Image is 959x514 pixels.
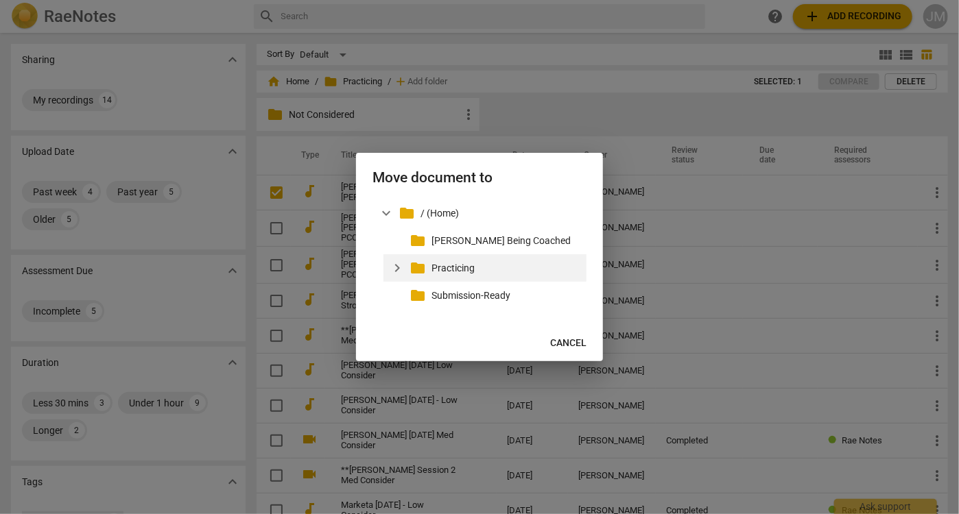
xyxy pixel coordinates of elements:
[378,205,394,221] span: expand_more
[431,289,581,303] p: Submission-Ready
[372,169,587,186] h2: Move document to
[539,331,597,356] button: Cancel
[410,260,426,276] span: folder
[431,234,581,248] p: Jessica Being Coached
[550,336,587,350] span: Cancel
[431,261,581,276] p: Practicing
[389,260,405,276] span: expand_more
[399,205,415,221] span: folder
[421,206,581,221] p: / (Home)
[410,287,426,304] span: folder
[410,232,426,249] span: folder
